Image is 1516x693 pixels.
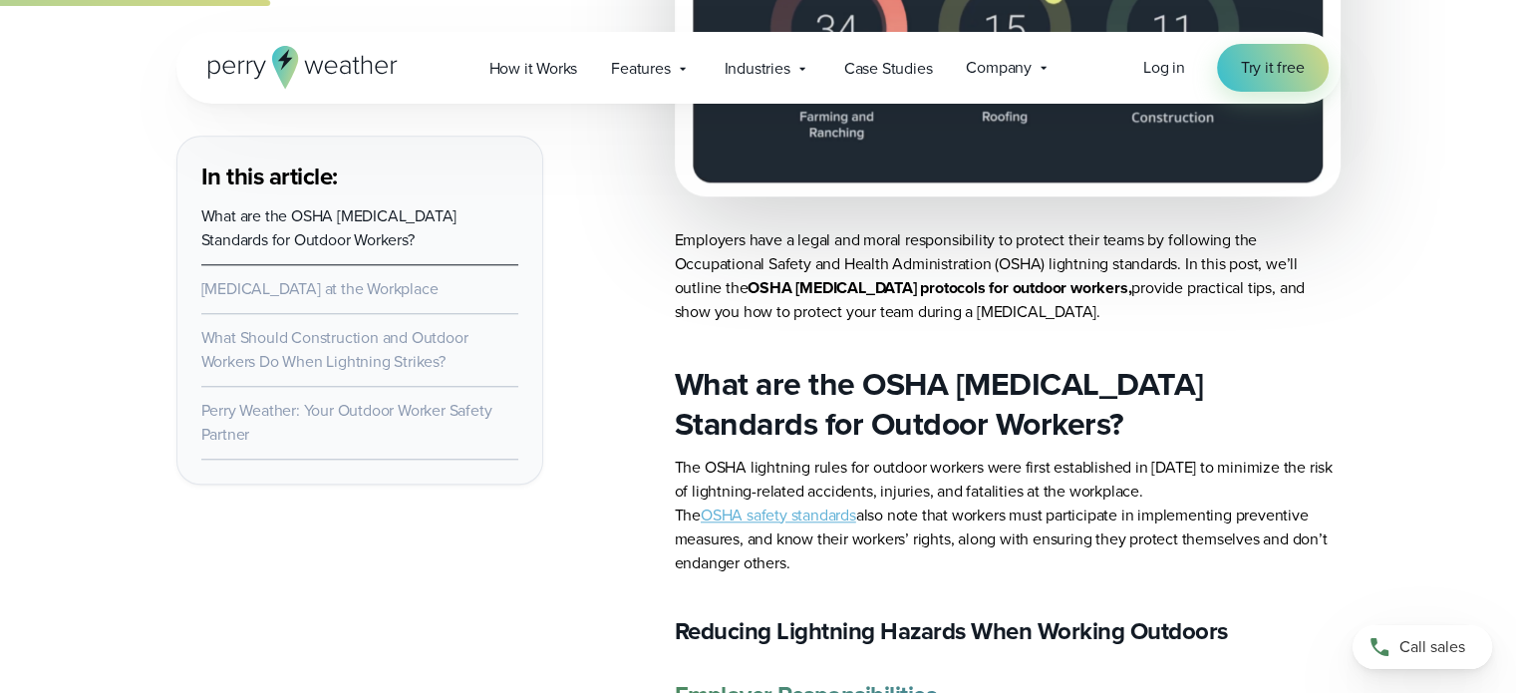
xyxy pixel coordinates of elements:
span: Try it free [1241,56,1305,80]
strong: What are the OSHA [MEDICAL_DATA] Standards for Outdoor Workers? [675,360,1204,448]
p: Employers have a legal and moral responsibility to protect their teams by following the Occupatio... [675,228,1341,324]
span: Industries [725,57,790,81]
a: Log in [1143,56,1185,80]
span: How it Works [489,57,578,81]
h3: Reducing Lightning Hazards When Working Outdoors [675,615,1341,647]
a: What Should Construction and Outdoor Workers Do When Lightning Strikes? [201,326,468,373]
a: Try it free [1217,44,1329,92]
span: Case Studies [844,57,933,81]
span: Log in [1143,56,1185,79]
a: Call sales [1353,625,1492,669]
strong: OSHA [MEDICAL_DATA] protocols for outdoor workers, [748,276,1131,299]
a: OSHA safety standards [701,504,856,526]
a: Perry Weather: Your Outdoor Worker Safety Partner [201,399,492,446]
a: What are the OSHA [MEDICAL_DATA] Standards for Outdoor Workers? [201,204,457,251]
p: The OSHA lightning rules for outdoor workers were first established in [DATE] to minimize the ris... [675,456,1341,575]
span: Company [966,56,1032,80]
span: Call sales [1399,635,1465,659]
a: [MEDICAL_DATA] at the Workplace [201,277,439,300]
h3: In this article: [201,161,518,192]
a: How it Works [472,48,595,89]
span: Features [611,57,670,81]
a: Case Studies [827,48,950,89]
